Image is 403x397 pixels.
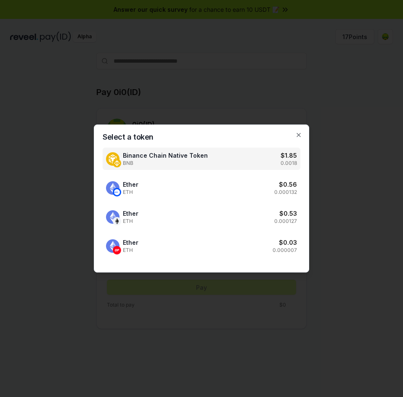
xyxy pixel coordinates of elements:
img: Ether [106,210,119,224]
h3: $ 1.85 [281,151,297,160]
span: BNB [123,160,208,167]
span: Binance Chain Native Token [123,151,208,160]
img: Binance Chain Native Token [113,159,121,167]
p: 0.000007 [273,247,297,254]
h3: $ 0.53 [279,209,297,218]
span: Ether [123,209,138,218]
h3: $ 0.56 [279,180,297,189]
span: ETH [123,247,138,254]
span: Ether [123,180,138,189]
h2: Select a token [103,133,300,141]
img: Ether [106,181,119,195]
span: ETH [123,218,138,225]
span: Ether [123,238,138,247]
span: ETH [123,189,138,196]
img: Ether [106,239,119,253]
h3: $ 0.03 [279,238,297,247]
img: Ether [113,217,121,225]
p: 0.000127 [274,218,297,225]
img: Ether [113,188,121,196]
p: 0.000132 [274,189,297,196]
p: 0.0018 [281,160,297,167]
img: Ether [113,246,121,254]
img: Binance Chain Native Token [106,152,119,166]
